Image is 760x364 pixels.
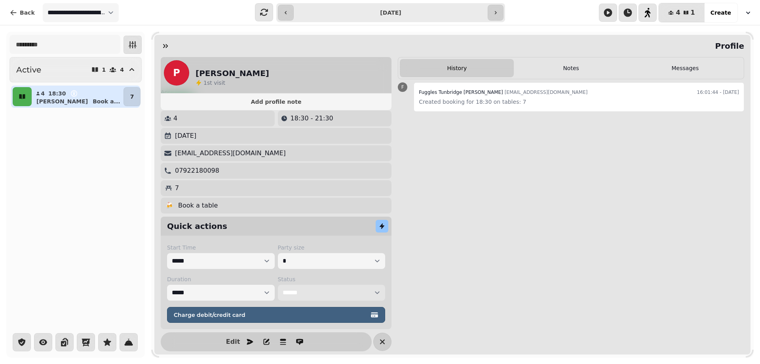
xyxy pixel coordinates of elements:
[175,166,219,175] p: 07922180098
[20,10,35,15] span: Back
[173,114,177,123] p: 4
[123,87,141,106] button: 7
[712,40,744,51] h2: Profile
[196,68,269,79] h2: [PERSON_NAME]
[628,59,742,77] button: Messages
[48,90,66,97] p: 18:30
[120,67,124,72] p: 4
[167,221,227,232] h2: Quick actions
[676,10,680,16] span: 4
[711,10,731,15] span: Create
[225,334,241,350] button: Edit
[175,183,179,193] p: 7
[36,97,88,105] p: [PERSON_NAME]
[170,99,382,105] span: Add profile note
[228,339,238,345] span: Edit
[691,10,695,16] span: 1
[278,275,386,283] label: Status
[9,57,142,82] button: Active14
[130,93,134,101] p: 7
[167,244,275,252] label: Start Time
[278,244,386,252] label: Party size
[40,90,45,97] p: 4
[164,97,388,107] button: Add profile note
[419,90,503,95] span: Fuggles Tunbridge [PERSON_NAME]
[419,97,739,107] p: Created booking for 18:30 on tables: 7
[401,85,404,90] span: F
[165,201,173,210] p: 🍻
[174,312,369,318] span: Charge debit/credit card
[93,97,120,105] p: Book a ...
[173,68,180,78] span: P
[291,114,333,123] p: 18:30 - 21:30
[514,59,628,77] button: Notes
[400,59,514,77] button: History
[419,88,587,97] div: [EMAIL_ADDRESS][DOMAIN_NAME]
[659,3,704,22] button: 41
[33,87,122,106] button: 418:30[PERSON_NAME]Book a...
[167,307,385,323] button: Charge debit/credit card
[16,64,41,75] h2: Active
[102,67,106,72] p: 1
[704,3,737,22] button: Create
[175,149,286,158] p: [EMAIL_ADDRESS][DOMAIN_NAME]
[167,275,275,283] label: Duration
[178,201,218,210] p: Book a table
[203,80,207,86] span: 1
[207,80,214,86] span: st
[3,3,41,22] button: Back
[175,131,196,141] p: [DATE]
[203,79,225,87] p: visit
[697,88,739,97] time: 16:01:44 - [DATE]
